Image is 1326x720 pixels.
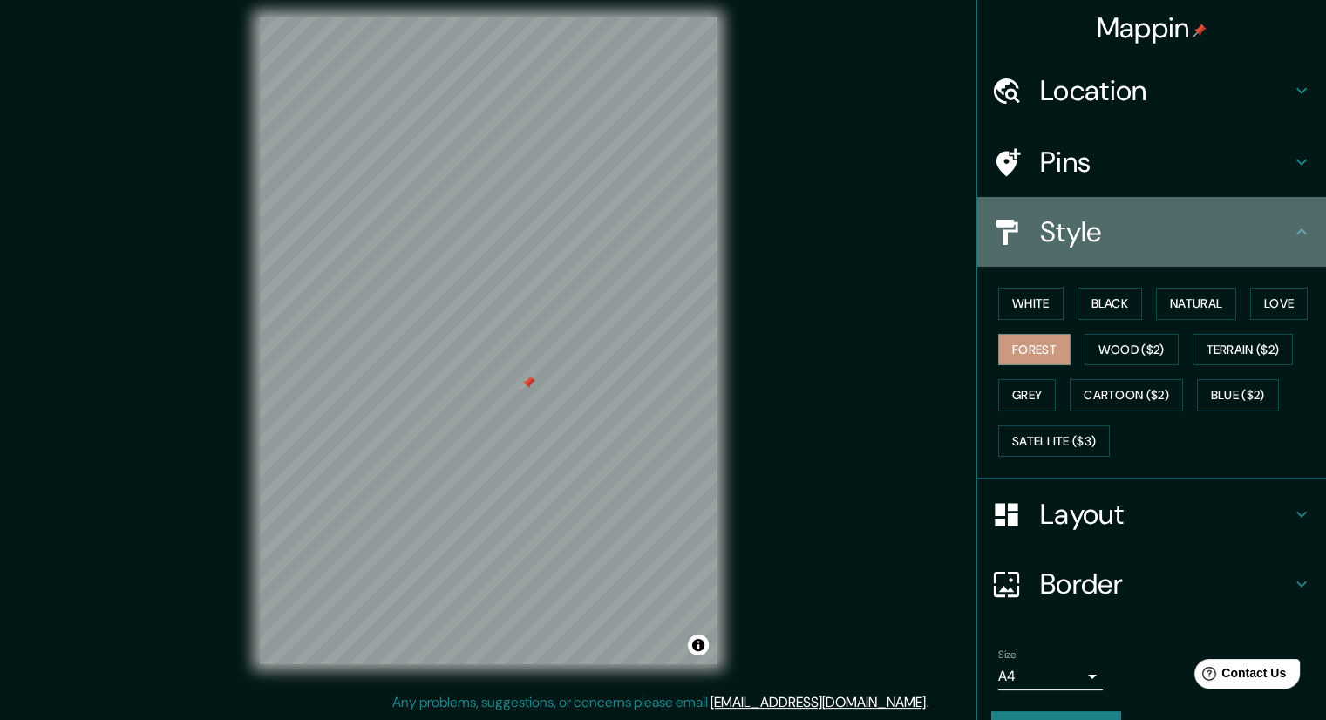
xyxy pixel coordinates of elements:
[1040,145,1291,180] h4: Pins
[260,17,717,664] canvas: Map
[998,662,1103,690] div: A4
[998,379,1056,411] button: Grey
[1156,288,1236,320] button: Natural
[1197,379,1279,411] button: Blue ($2)
[1040,567,1291,601] h4: Border
[688,635,709,655] button: Toggle attribution
[1171,652,1307,701] iframe: Help widget launcher
[998,648,1017,662] label: Size
[711,693,926,711] a: [EMAIL_ADDRESS][DOMAIN_NAME]
[977,197,1326,267] div: Style
[977,479,1326,549] div: Layout
[998,425,1110,458] button: Satellite ($3)
[1078,288,1143,320] button: Black
[1040,497,1291,532] h4: Layout
[1040,214,1291,249] h4: Style
[931,692,935,713] div: .
[1193,24,1207,37] img: pin-icon.png
[998,288,1064,320] button: White
[1250,288,1308,320] button: Love
[1193,334,1294,366] button: Terrain ($2)
[977,127,1326,197] div: Pins
[392,692,928,713] p: Any problems, suggestions, or concerns please email .
[977,549,1326,619] div: Border
[998,334,1071,366] button: Forest
[1085,334,1179,366] button: Wood ($2)
[1070,379,1183,411] button: Cartoon ($2)
[928,692,931,713] div: .
[977,56,1326,126] div: Location
[1097,10,1207,45] h4: Mappin
[1040,73,1291,108] h4: Location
